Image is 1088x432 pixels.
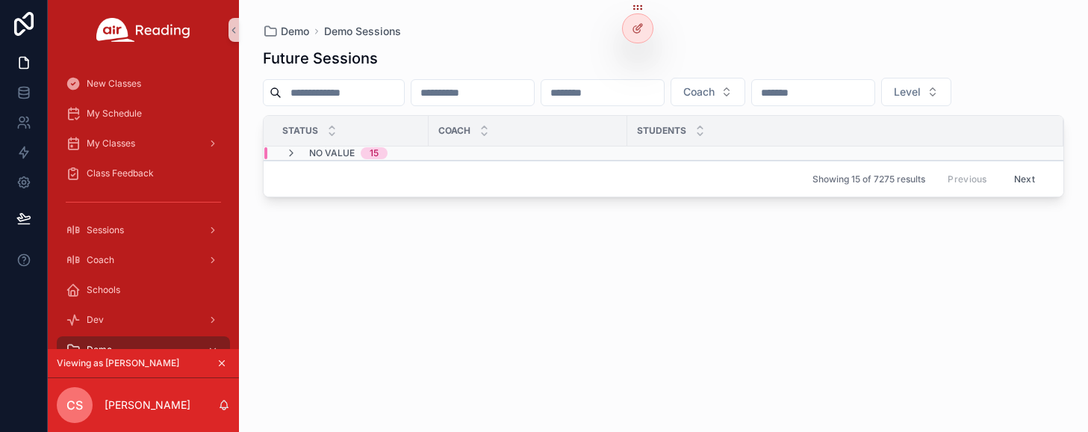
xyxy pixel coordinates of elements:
span: Students [637,125,686,137]
a: Class Feedback [57,160,230,187]
span: No value [309,147,355,159]
span: Status [282,125,318,137]
span: Coach [438,125,470,137]
span: My Classes [87,138,135,149]
span: My Schedule [87,108,142,120]
div: scrollable content [48,60,239,349]
a: Schools [57,277,230,303]
button: Next [1004,167,1045,191]
span: Class Feedback [87,167,154,179]
a: My Schedule [57,100,230,127]
h1: Future Sessions [263,48,378,69]
span: Coach [683,84,715,99]
a: Sessions [57,217,230,244]
span: Demo [87,344,112,356]
span: New Classes [87,78,141,90]
span: Coach [87,254,114,266]
a: New Classes [57,70,230,97]
span: Dev [87,314,104,326]
span: Sessions [87,224,124,236]
span: Level [894,84,921,99]
a: Coach [57,247,230,274]
p: [PERSON_NAME] [105,398,190,413]
a: Demo [263,24,309,39]
button: Select Button [671,78,745,106]
a: My Classes [57,130,230,157]
button: Select Button [881,78,951,106]
span: Showing 15 of 7275 results [812,173,925,185]
a: Demo [57,336,230,363]
span: Demo [281,24,309,39]
div: 15 [370,147,379,159]
span: Viewing as [PERSON_NAME] [57,357,179,369]
a: Demo Sessions [324,24,401,39]
img: App logo [96,18,190,42]
span: CS [66,396,83,414]
a: Dev [57,306,230,333]
span: Schools [87,284,120,296]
